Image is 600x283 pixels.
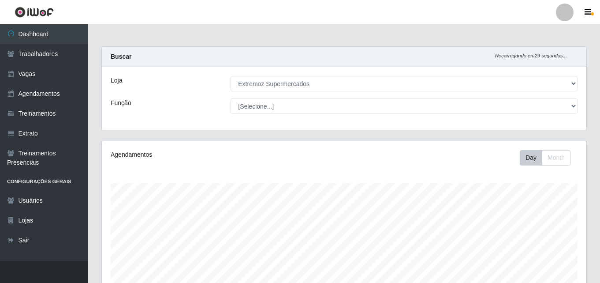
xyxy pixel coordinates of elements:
[495,53,567,58] i: Recarregando em 29 segundos...
[542,150,570,166] button: Month
[520,150,578,166] div: Toolbar with button groups
[111,76,122,85] label: Loja
[520,150,570,166] div: First group
[111,98,131,108] label: Função
[520,150,542,166] button: Day
[15,7,54,18] img: CoreUI Logo
[111,53,131,60] strong: Buscar
[111,150,298,159] div: Agendamentos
